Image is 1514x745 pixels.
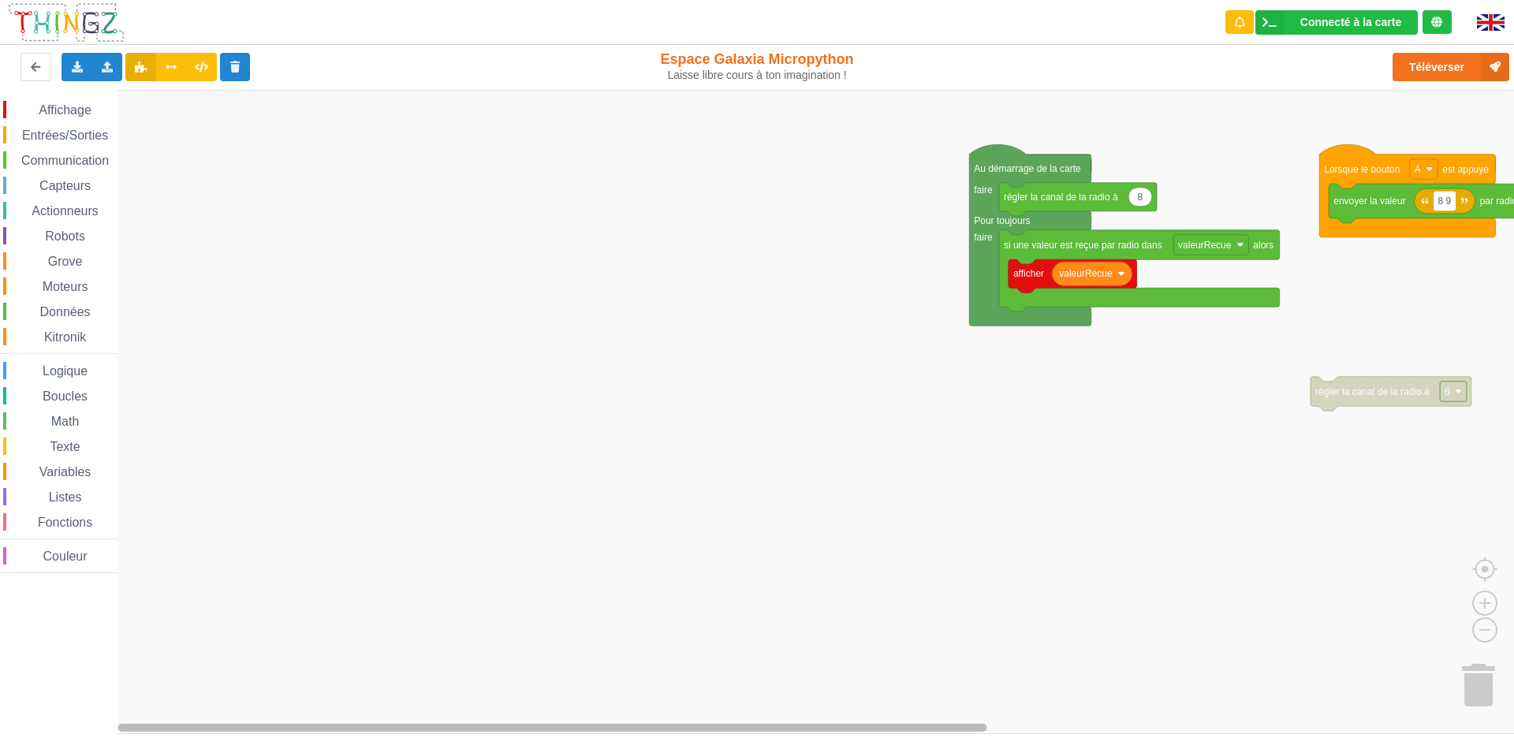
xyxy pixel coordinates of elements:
[1315,386,1430,397] text: régler la canal de la radio à
[41,549,90,563] span: Couleur
[35,516,95,529] span: Fonctions
[47,490,84,504] span: Listes
[40,280,91,293] span: Moteurs
[46,255,85,268] span: Grove
[1059,268,1113,279] text: valeurRecue
[47,440,82,453] span: Texte
[1013,268,1044,279] text: afficher
[1415,163,1421,174] text: A
[1178,239,1232,250] text: valeurRecue
[36,103,93,117] span: Affichage
[42,330,88,344] span: Kitronik
[625,50,889,82] div: Espace Galaxia Micropython
[1393,53,1509,81] button: Téléverser
[40,364,90,378] span: Logique
[1445,386,1450,397] text: 6
[20,129,110,142] span: Entrées/Sorties
[1324,163,1400,174] text: Lorsque le bouton
[974,232,993,243] text: faire
[1004,239,1162,250] text: si une valeur est reçue par radio dans
[974,163,1081,174] text: Au démarrage de la carte
[1438,196,1452,207] text: 8 9
[37,465,94,479] span: Variables
[1253,239,1273,250] text: alors
[29,204,101,218] span: Actionneurs
[1442,163,1489,174] text: est appuyé
[974,215,1030,226] text: Pour toujours
[625,69,889,82] div: Laisse libre cours à ton imagination !
[43,229,88,243] span: Robots
[1333,196,1405,207] text: envoyer la valeur
[7,2,125,43] img: thingz_logo.png
[37,179,93,192] span: Capteurs
[49,415,82,428] span: Math
[1423,10,1452,34] div: Tu es connecté au serveur de création de Thingz
[1138,192,1143,203] text: 8
[1255,10,1418,35] div: Ta base fonctionne bien !
[1300,17,1401,28] div: Connecté à la carte
[1477,14,1505,31] img: gb.png
[19,154,111,167] span: Communication
[1004,192,1118,203] text: régler la canal de la radio à
[974,184,993,196] text: faire
[38,305,93,318] span: Données
[40,389,90,403] span: Boucles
